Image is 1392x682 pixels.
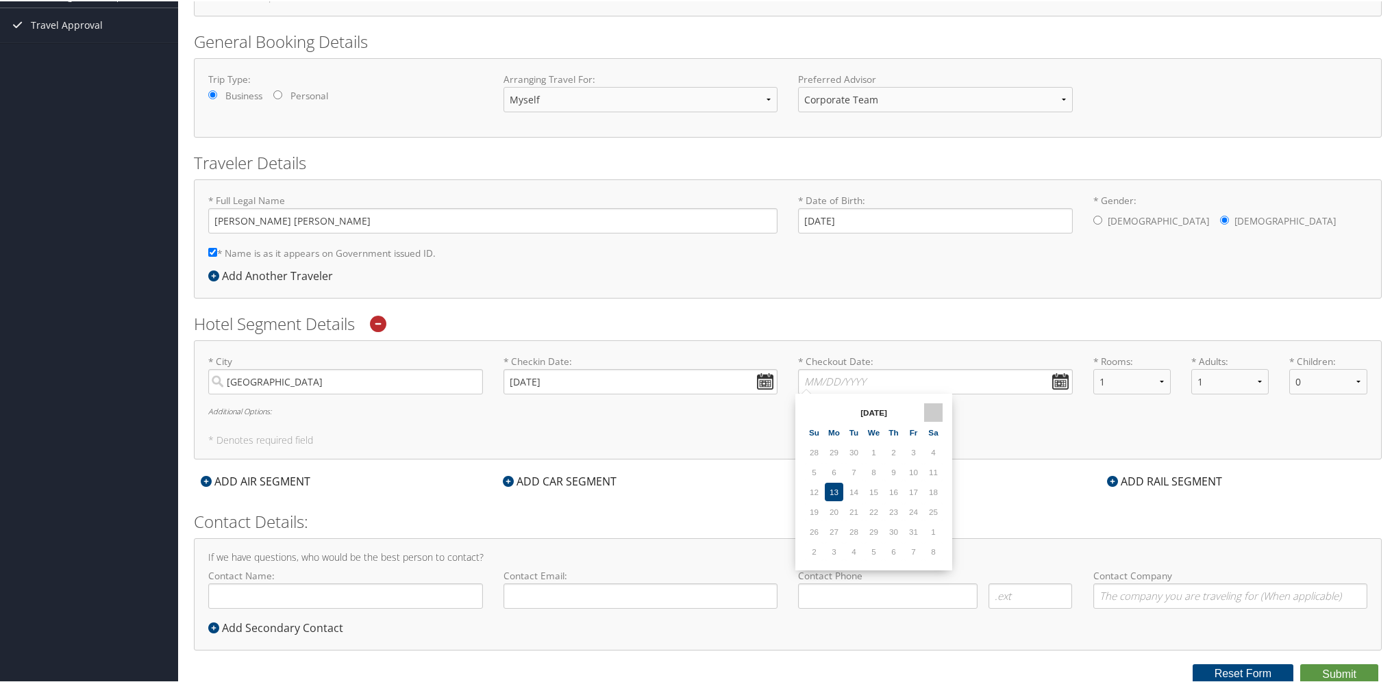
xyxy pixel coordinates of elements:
[798,192,1073,231] label: * Date of Birth:
[1234,207,1336,233] label: [DEMOGRAPHIC_DATA]
[504,368,778,393] input: * Checkin Date:
[884,462,903,480] td: 9
[904,521,923,540] td: 31
[865,481,883,500] td: 15
[290,88,328,101] label: Personal
[805,501,823,520] td: 19
[1100,472,1229,488] div: ADD RAIL SEGMENT
[924,541,943,559] td: 8
[884,442,903,460] td: 2
[504,353,778,392] label: * Checkin Date:
[865,462,883,480] td: 8
[208,239,436,264] label: * Name is as it appears on Government issued ID.
[865,442,883,460] td: 1
[845,462,863,480] td: 7
[904,481,923,500] td: 17
[865,541,883,559] td: 5
[504,568,778,607] label: Contact Email:
[798,207,1073,232] input: * Date of Birth:
[884,481,903,500] td: 16
[884,422,903,440] th: Th
[924,481,943,500] td: 18
[194,509,1382,532] h2: Contact Details:
[845,481,863,500] td: 14
[865,521,883,540] td: 29
[845,442,863,460] td: 30
[1220,214,1229,223] input: * Gender:[DEMOGRAPHIC_DATA][DEMOGRAPHIC_DATA]
[825,462,843,480] td: 6
[904,442,923,460] td: 3
[825,521,843,540] td: 27
[798,568,1073,581] label: Contact Phone
[194,472,317,488] div: ADD AIR SEGMENT
[208,568,483,607] label: Contact Name:
[194,29,1382,52] h2: General Booking Details
[884,501,903,520] td: 23
[31,7,103,41] span: Travel Approval
[1093,192,1368,233] label: * Gender:
[208,406,1367,414] h6: Additional Options:
[805,481,823,500] td: 12
[805,521,823,540] td: 26
[825,442,843,460] td: 29
[865,501,883,520] td: 22
[504,71,778,85] label: Arranging Travel For:
[825,402,923,420] th: [DATE]
[208,353,483,392] label: * City
[845,422,863,440] th: Tu
[208,266,340,283] div: Add Another Traveler
[194,311,1382,334] h2: Hotel Segment Details
[865,422,883,440] th: We
[208,618,350,635] div: Add Secondary Contact
[1093,353,1171,367] label: * Rooms:
[989,582,1073,607] input: .ext
[208,434,1367,444] h5: * Denotes required field
[924,442,943,460] td: 4
[805,541,823,559] td: 2
[924,501,943,520] td: 25
[904,422,923,440] th: Fr
[924,462,943,480] td: 11
[208,247,217,255] input: * Name is as it appears on Government issued ID.
[208,192,778,231] label: * Full Legal Name
[825,541,843,559] td: 3
[496,472,623,488] div: ADD CAR SEGMENT
[208,71,483,85] label: Trip Type:
[798,368,1073,393] input: * Checkout Date:
[1108,207,1209,233] label: [DEMOGRAPHIC_DATA]
[845,521,863,540] td: 28
[1289,353,1367,367] label: * Children:
[805,422,823,440] th: Su
[194,150,1382,173] h2: Traveler Details
[1093,582,1368,607] input: Contact Company
[1093,568,1368,607] label: Contact Company
[884,521,903,540] td: 30
[1093,214,1102,223] input: * Gender:[DEMOGRAPHIC_DATA][DEMOGRAPHIC_DATA]
[798,353,1073,392] label: * Checkout Date:
[805,462,823,480] td: 5
[825,501,843,520] td: 20
[845,541,863,559] td: 4
[904,501,923,520] td: 24
[208,582,483,607] input: Contact Name:
[924,521,943,540] td: 1
[904,541,923,559] td: 7
[845,501,863,520] td: 21
[208,207,778,232] input: * Full Legal Name
[208,551,1367,561] h4: If we have questions, who would be the best person to contact?
[798,71,1073,85] label: Preferred Advisor
[225,88,262,101] label: Business
[825,422,843,440] th: Mo
[904,462,923,480] td: 10
[805,442,823,460] td: 28
[924,422,943,440] th: Sa
[825,481,843,500] td: 13
[884,541,903,559] td: 6
[1191,353,1269,367] label: * Adults:
[504,582,778,607] input: Contact Email:
[1193,663,1294,682] button: Reset Form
